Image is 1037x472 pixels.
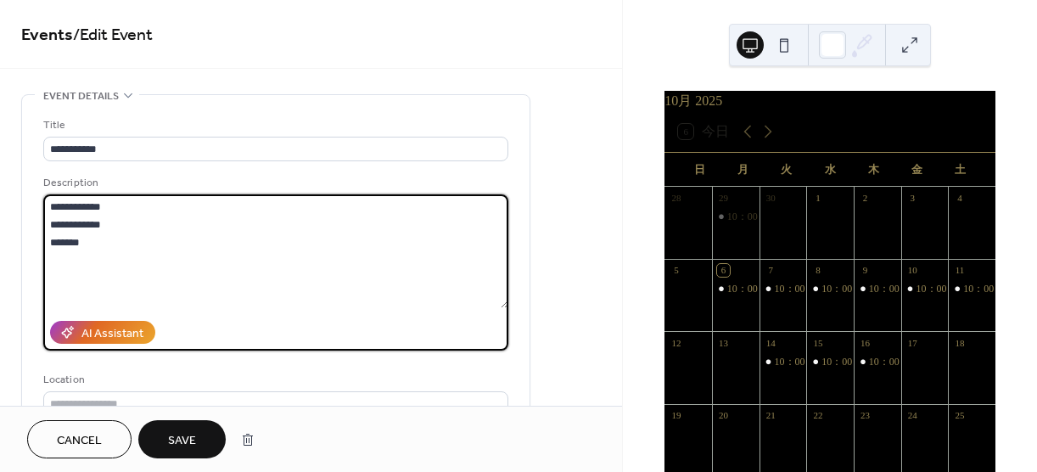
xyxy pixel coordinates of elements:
[906,192,919,205] div: 3
[717,409,730,422] div: 20
[809,153,852,187] div: 水
[27,420,132,458] button: Cancel
[811,192,824,205] div: 1
[939,153,982,187] div: 土
[712,210,760,224] div: 10：00～18：00
[765,409,777,422] div: 21
[168,432,196,450] span: Save
[811,264,824,277] div: 8
[859,264,872,277] div: 9
[765,192,777,205] div: 30
[57,432,102,450] span: Cancel
[670,336,682,349] div: 12
[811,336,824,349] div: 15
[138,420,226,458] button: Save
[953,336,966,349] div: 18
[760,282,807,296] div: 10：00～20：00
[760,355,807,369] div: 10：00～20：00
[963,282,1034,296] div: 10：00～20：00
[859,192,872,205] div: 2
[670,409,682,422] div: 19
[765,153,808,187] div: 火
[906,336,919,349] div: 17
[717,336,730,349] div: 13
[806,282,854,296] div: 10：00～18：00
[678,153,721,187] div: 日
[727,282,799,296] div: 10：00～17：00
[21,19,73,52] a: Events
[721,153,765,187] div: 月
[821,355,893,369] div: 10：00～17：00
[765,336,777,349] div: 14
[895,153,939,187] div: 金
[73,19,153,52] span: / Edit Event
[81,325,143,343] div: AI Assistant
[43,174,505,192] div: Description
[717,264,730,277] div: 6
[852,153,895,187] div: 木
[953,264,966,277] div: 11
[859,336,872,349] div: 16
[765,264,777,277] div: 7
[953,192,966,205] div: 4
[806,355,854,369] div: 10：00～17：00
[948,282,995,296] div: 10：00～20：00
[859,409,872,422] div: 23
[916,282,988,296] div: 10：00～17：00
[854,355,901,369] div: 10：00～20：00
[869,355,940,369] div: 10：00～20：00
[953,409,966,422] div: 25
[811,409,824,422] div: 22
[854,282,901,296] div: 10：00～20：00
[670,192,682,205] div: 28
[717,192,730,205] div: 29
[821,282,893,296] div: 10：00～18：00
[670,264,682,277] div: 5
[775,282,846,296] div: 10：00～20：00
[906,409,919,422] div: 24
[50,321,155,344] button: AI Assistant
[43,371,505,389] div: Location
[901,282,949,296] div: 10：00～17：00
[664,91,995,111] div: 10月 2025
[775,355,846,369] div: 10：00～20：00
[869,282,940,296] div: 10：00～20：00
[727,210,799,224] div: 10：00～18：00
[712,282,760,296] div: 10：00～17：00
[906,264,919,277] div: 10
[43,116,505,134] div: Title
[43,87,119,105] span: Event details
